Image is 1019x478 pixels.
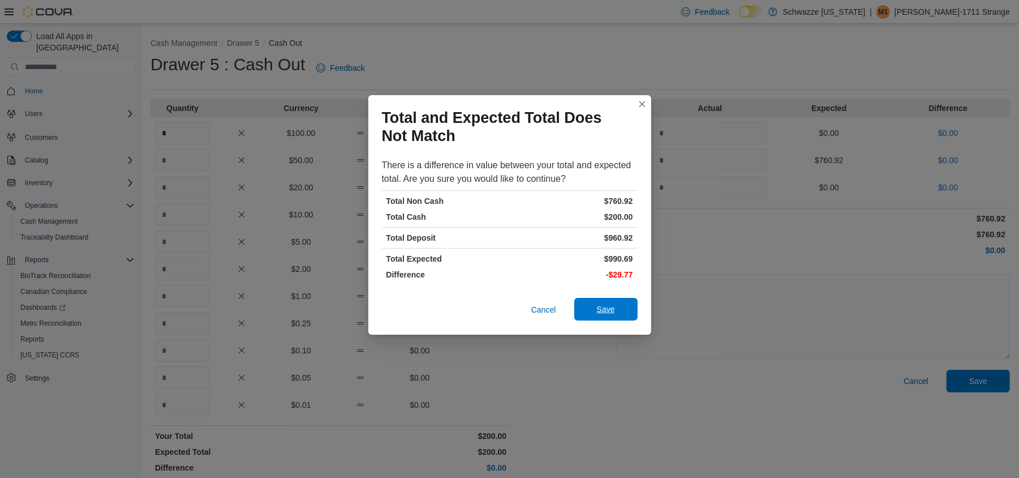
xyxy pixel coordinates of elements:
[512,211,633,223] p: $200.00
[386,253,508,264] p: Total Expected
[386,269,508,280] p: Difference
[512,269,633,280] p: -$29.77
[512,195,633,207] p: $760.92
[531,304,556,315] span: Cancel
[512,232,633,244] p: $960.92
[386,195,508,207] p: Total Non Cash
[574,298,638,321] button: Save
[597,304,615,315] span: Save
[527,298,561,321] button: Cancel
[386,232,508,244] p: Total Deposit
[635,97,649,111] button: Closes this modal window
[382,109,629,145] h1: Total and Expected Total Does Not Match
[382,159,638,186] div: There is a difference in value between your total and expected total. Are you sure you would like...
[386,211,508,223] p: Total Cash
[512,253,633,264] p: $990.69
